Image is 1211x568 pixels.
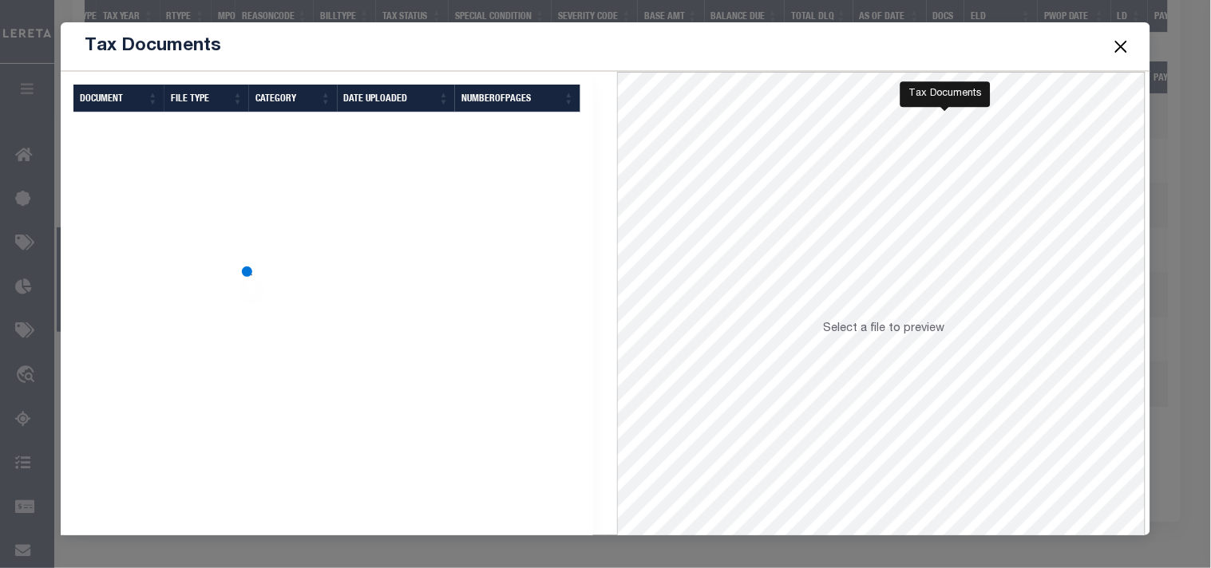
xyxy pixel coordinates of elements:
[338,85,456,112] th: Date Uploaded
[249,85,337,112] th: CATEGORY
[73,85,164,112] th: DOCUMENT
[823,323,944,334] span: Select a file to preview
[1110,36,1131,57] button: Close
[455,85,580,112] th: NumberOfPages
[85,35,221,57] h5: Tax Documents
[164,85,249,112] th: FILE TYPE
[900,81,991,107] div: Tax Documents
